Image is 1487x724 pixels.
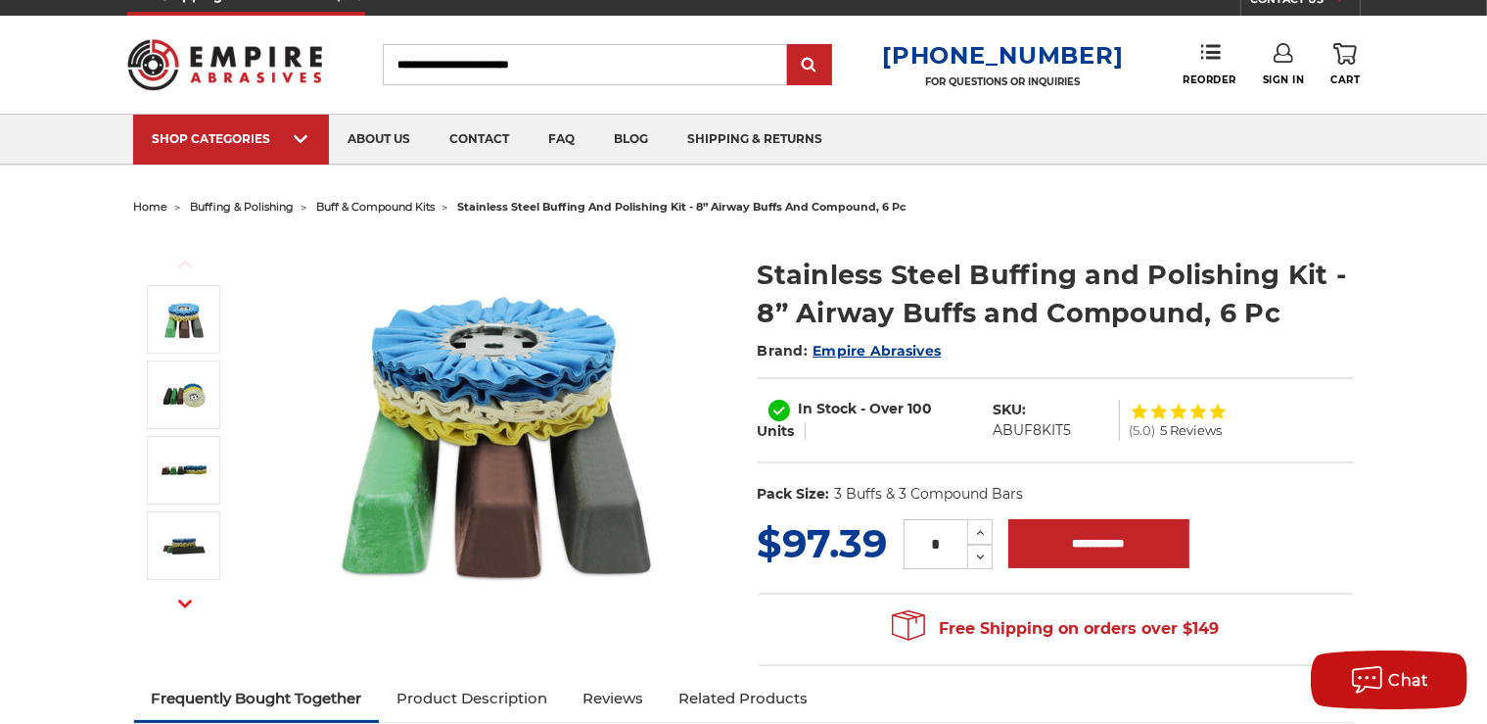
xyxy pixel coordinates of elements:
[317,200,436,214] a: buff & compound kits
[661,677,825,720] a: Related Products
[302,235,693,627] img: 8 inch airway buffing wheel and compound kit for stainless steel
[458,200,907,214] span: stainless steel buffing and polishing kit - 8” airway buffs and compound, 6 pc
[908,400,933,417] span: 100
[758,484,830,505] dt: Pack Size:
[882,75,1123,88] p: FOR QUESTIONS OR INQUIRIES
[1330,43,1360,86] a: Cart
[162,243,209,285] button: Previous
[758,256,1354,332] h1: Stainless Steel Buffing and Polishing Kit - 8” Airway Buffs and Compound, 6 Pc
[329,115,431,165] a: about us
[127,26,323,103] img: Empire Abrasives
[1183,73,1236,86] span: Reorder
[160,295,209,344] img: 8 inch airway buffing wheel and compound kit for stainless steel
[162,582,209,624] button: Next
[379,677,565,720] a: Product Description
[882,41,1123,70] a: [PHONE_NUMBER]
[431,115,530,165] a: contact
[565,677,661,720] a: Reviews
[861,400,905,417] span: - Over
[758,422,795,440] span: Units
[993,420,1071,441] dd: ABUF8KIT5
[1263,73,1305,86] span: Sign In
[1330,73,1360,86] span: Cart
[834,484,1023,505] dd: 3 Buffs & 3 Compound Bars
[758,342,809,360] span: Brand:
[1311,651,1467,709] button: Chat
[153,131,309,146] div: SHOP CATEGORIES
[160,521,209,570] img: Stainless Steel Buffing and Polishing Kit - 8” Airway Buffs and Compound, 6 Pc
[790,46,829,85] input: Submit
[758,519,888,567] span: $97.39
[160,446,209,495] img: Stainless Steel Buffing and Polishing Kit - 8” Airway Buffs and Compound, 6 Pc
[530,115,595,165] a: faq
[993,400,1026,420] dt: SKU:
[1130,424,1156,437] span: (5.0)
[134,200,168,214] a: home
[191,200,295,214] a: buffing & polishing
[892,609,1219,649] span: Free Shipping on orders over $149
[1161,424,1223,437] span: 5 Reviews
[799,400,858,417] span: In Stock
[813,342,941,360] a: Empire Abrasives
[669,115,843,165] a: shipping & returns
[595,115,669,165] a: blog
[160,370,209,419] img: stainless steel 8 inch airway buffing wheel and compound kit
[1183,43,1236,85] a: Reorder
[1389,671,1429,690] span: Chat
[134,677,380,720] a: Frequently Bought Together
